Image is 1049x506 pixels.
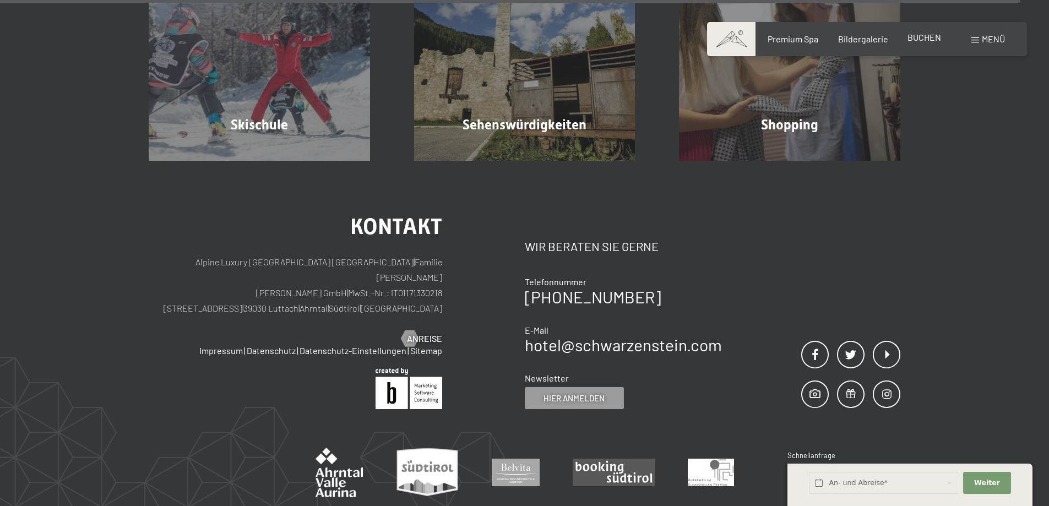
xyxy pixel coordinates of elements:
[298,303,300,313] span: |
[761,117,818,133] span: Shopping
[231,117,288,133] span: Skischule
[543,393,605,404] span: Hier anmelden
[350,214,442,240] span: Kontakt
[525,239,659,253] span: Wir beraten Sie gerne
[297,345,298,356] span: |
[300,345,406,356] a: Datenschutz-Einstellungen
[838,34,888,44] a: Bildergalerie
[360,303,361,313] span: |
[244,345,246,356] span: |
[525,325,548,335] span: E-Mail
[525,276,586,287] span: Telefonnummer
[149,254,442,316] p: Alpine Luxury [GEOGRAPHIC_DATA] [GEOGRAPHIC_DATA] Familie [PERSON_NAME] [PERSON_NAME] GmbH MwSt.-...
[407,333,442,345] span: Anreise
[199,345,243,356] a: Impressum
[242,303,243,313] span: |
[525,335,722,355] a: hotel@schwarzenstein.com
[328,303,329,313] span: |
[247,345,296,356] a: Datenschutz
[963,472,1010,494] button: Weiter
[982,34,1005,44] span: Menü
[525,287,661,307] a: [PHONE_NUMBER]
[463,117,586,133] span: Sehenswürdigkeiten
[907,32,941,42] a: BUCHEN
[787,451,835,460] span: Schnellanfrage
[414,257,415,267] span: |
[407,345,409,356] span: |
[768,34,818,44] a: Premium Spa
[401,333,442,345] a: Anreise
[347,287,348,298] span: |
[525,373,569,383] span: Newsletter
[410,345,442,356] a: Sitemap
[974,478,1000,488] span: Weiter
[376,368,442,409] img: Brandnamic GmbH | Leading Hospitality Solutions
